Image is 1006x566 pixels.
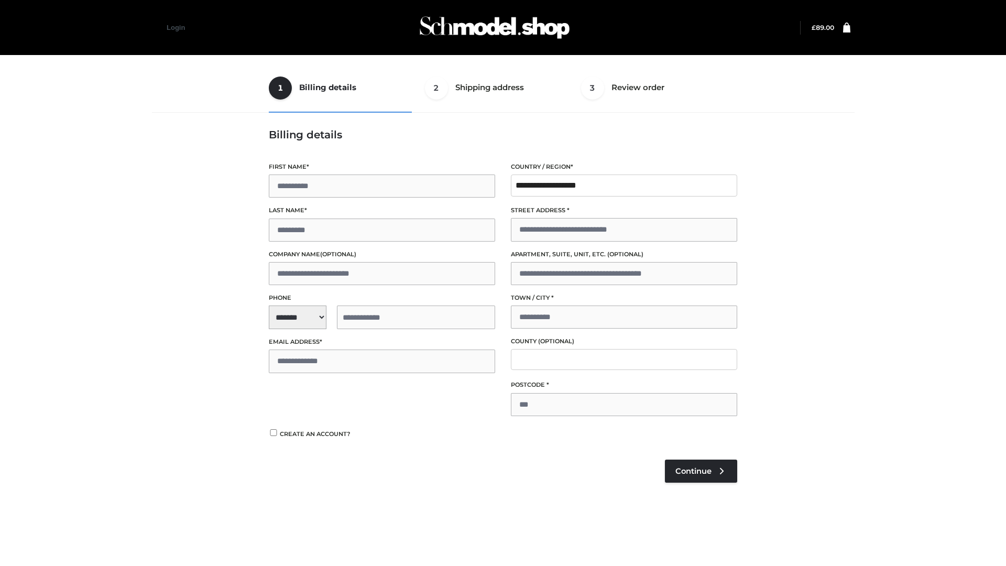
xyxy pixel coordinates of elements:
[812,24,834,31] a: £89.00
[269,429,278,436] input: Create an account?
[320,251,356,258] span: (optional)
[675,466,712,476] span: Continue
[538,338,574,345] span: (optional)
[269,337,495,347] label: Email address
[511,249,737,259] label: Apartment, suite, unit, etc.
[511,336,737,346] label: County
[269,205,495,215] label: Last name
[269,162,495,172] label: First name
[511,162,737,172] label: Country / Region
[511,205,737,215] label: Street address
[812,24,816,31] span: £
[665,460,737,483] a: Continue
[812,24,834,31] bdi: 89.00
[269,249,495,259] label: Company name
[511,380,737,390] label: Postcode
[511,293,737,303] label: Town / City
[607,251,643,258] span: (optional)
[269,293,495,303] label: Phone
[167,24,185,31] a: Login
[416,7,573,48] img: Schmodel Admin 964
[280,430,351,438] span: Create an account?
[269,128,737,141] h3: Billing details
